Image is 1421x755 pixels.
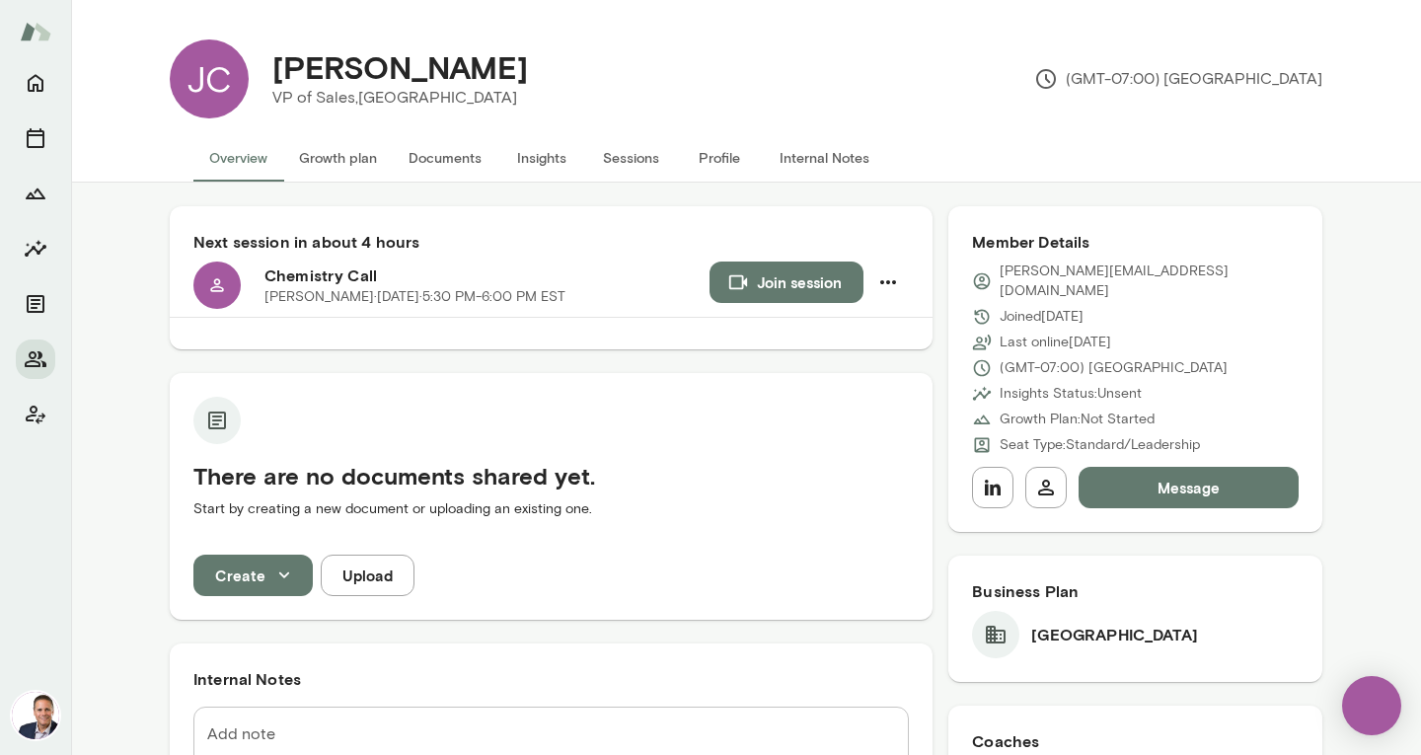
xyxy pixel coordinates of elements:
img: Jon Fraser [12,692,59,739]
button: Join session [710,262,863,303]
p: (GMT-07:00) [GEOGRAPHIC_DATA] [1034,67,1322,91]
p: Last online [DATE] [1000,333,1111,352]
button: Insights [16,229,55,268]
button: Upload [321,555,414,596]
p: Start by creating a new document or uploading an existing one. [193,499,909,519]
p: VP of Sales, [GEOGRAPHIC_DATA] [272,86,528,110]
h6: Chemistry Call [264,264,710,287]
button: Documents [393,134,497,182]
button: Overview [193,134,283,182]
button: Home [16,63,55,103]
button: Message [1079,467,1299,508]
h6: Coaches [972,729,1299,753]
button: Sessions [586,134,675,182]
button: Sessions [16,118,55,158]
p: [PERSON_NAME] · [DATE] · 5:30 PM-6:00 PM EST [264,287,565,307]
div: JC [170,39,249,118]
h6: Business Plan [972,579,1299,603]
h6: Next session in about 4 hours [193,230,909,254]
p: [PERSON_NAME][EMAIL_ADDRESS][DOMAIN_NAME] [1000,262,1299,301]
p: Insights Status: Unsent [1000,384,1142,404]
h5: There are no documents shared yet. [193,460,909,491]
button: Insights [497,134,586,182]
button: Client app [16,395,55,434]
p: Joined [DATE] [1000,307,1084,327]
h6: [GEOGRAPHIC_DATA] [1031,623,1198,646]
button: Members [16,340,55,379]
h6: Internal Notes [193,667,909,691]
p: Seat Type: Standard/Leadership [1000,435,1200,455]
img: Mento [20,13,51,50]
button: Profile [675,134,764,182]
button: Growth plan [283,134,393,182]
button: Internal Notes [764,134,885,182]
p: Growth Plan: Not Started [1000,410,1155,429]
button: Create [193,555,313,596]
button: Growth Plan [16,174,55,213]
h6: Member Details [972,230,1299,254]
h4: [PERSON_NAME] [272,48,528,86]
button: Documents [16,284,55,324]
p: (GMT-07:00) [GEOGRAPHIC_DATA] [1000,358,1228,378]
